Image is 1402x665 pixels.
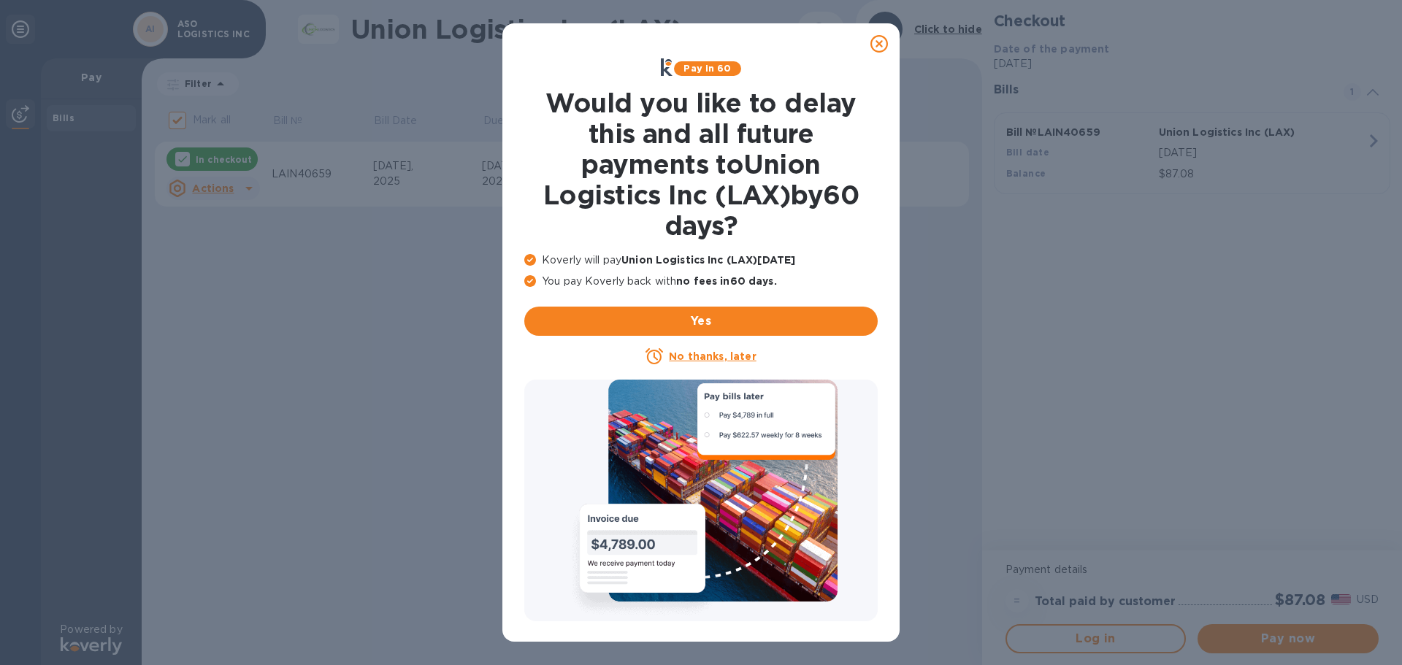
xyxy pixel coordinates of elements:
[669,350,756,362] u: No thanks, later
[524,274,878,289] p: You pay Koverly back with
[524,253,878,268] p: Koverly will pay
[676,275,776,287] b: no fees in 60 days .
[536,312,866,330] span: Yes
[621,254,795,266] b: Union Logistics Inc (LAX) [DATE]
[683,63,731,74] b: Pay in 60
[524,307,878,336] button: Yes
[524,88,878,241] h1: Would you like to delay this and all future payments to Union Logistics Inc (LAX) by 60 days ?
